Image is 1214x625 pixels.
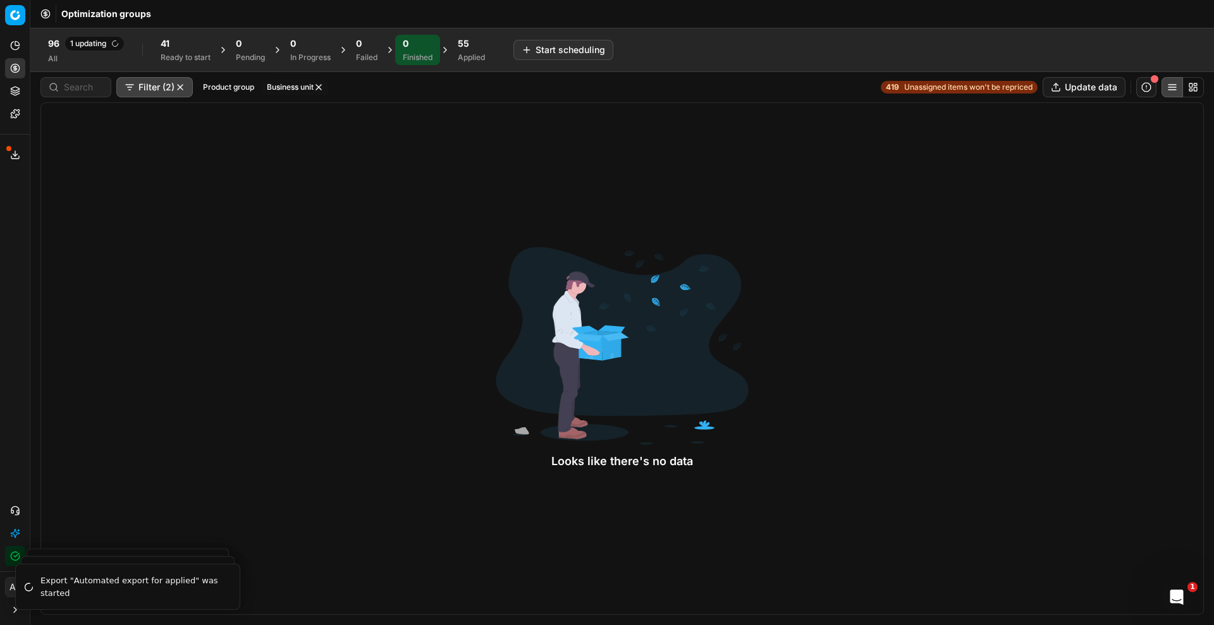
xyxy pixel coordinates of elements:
[356,37,362,50] span: 0
[61,8,151,20] span: Optimization groups
[116,77,193,97] button: Filter (2)
[236,37,242,50] span: 0
[48,37,59,50] span: 96
[513,40,613,60] button: Start scheduling
[458,37,469,50] span: 55
[64,81,103,94] input: Search
[886,82,899,92] strong: 419
[496,452,749,470] div: Looks like there's no data
[403,37,408,50] span: 0
[40,574,224,599] div: Export "Automated export for applied" was started
[262,80,329,95] button: Business unit
[6,578,25,597] span: AB
[1043,77,1125,97] button: Update data
[198,80,259,95] button: Product group
[64,36,125,51] span: 1 updating
[48,54,125,64] div: All
[356,52,377,63] div: Failed
[403,52,432,63] div: Finished
[236,52,265,63] div: Pending
[1187,582,1198,592] span: 1
[1162,582,1192,612] iframe: Intercom live chat
[61,8,151,20] nav: breadcrumb
[290,37,296,50] span: 0
[290,52,331,63] div: In Progress
[881,81,1038,94] a: 419Unassigned items won't be repriced
[161,52,211,63] div: Ready to start
[161,37,169,50] span: 41
[458,52,485,63] div: Applied
[5,577,25,597] button: AB
[904,82,1033,92] span: Unassigned items won't be repriced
